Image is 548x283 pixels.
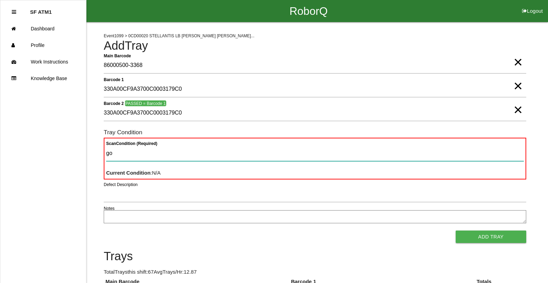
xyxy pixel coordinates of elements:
[106,170,150,176] b: Current Condition
[125,100,166,106] span: PASSED = Barcode 1
[513,72,522,86] span: Clear Input
[513,48,522,62] span: Clear Input
[104,250,526,263] h4: Trays
[104,39,526,52] h4: Add Tray
[104,182,138,188] label: Defect Description
[104,129,526,136] h6: Tray Condition
[0,37,86,53] a: Profile
[0,20,86,37] a: Dashboard
[104,33,254,38] span: Event 1099 > 0CD00020 STELLANTIS LB [PERSON_NAME] [PERSON_NAME]...
[0,70,86,87] a: Knowledge Base
[104,53,131,58] b: Main Barcode
[0,53,86,70] a: Work Instructions
[30,4,52,15] p: SF ATM1
[513,96,522,110] span: Clear Input
[106,170,161,176] span: : N/A
[104,101,124,106] b: Barcode 2
[104,58,526,74] input: Required
[104,268,526,276] p: Total Trays this shift: 67 Avg Trays /Hr: 12.87
[456,231,526,243] button: Add Tray
[106,141,157,146] b: Scan Condition (Required)
[104,205,114,212] label: Notes
[104,77,124,82] b: Barcode 1
[12,4,16,20] div: Close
